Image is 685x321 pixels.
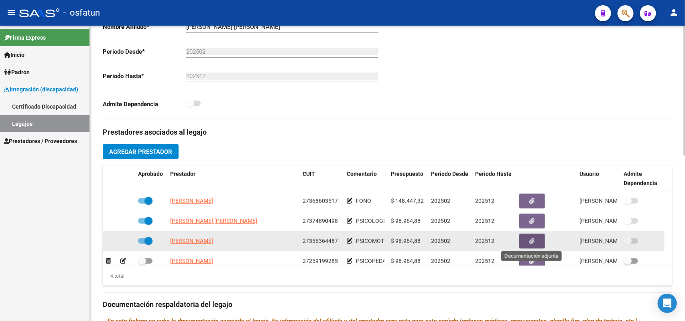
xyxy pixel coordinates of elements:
span: Agregar Prestador [109,148,172,155]
span: [PERSON_NAME] [DATE] [579,218,642,224]
span: [PERSON_NAME] [PERSON_NAME] [170,218,257,224]
span: Integración (discapacidad) [4,85,78,94]
mat-icon: person [669,8,679,17]
span: - osfatun [63,4,100,22]
span: $ 148.447,32 [391,198,424,204]
datatable-header-cell: Aprobado [135,166,167,192]
span: PSICOPEDAGOGIA [356,258,403,264]
span: 202512 [475,198,494,204]
span: 27259199285 [303,258,338,264]
span: 27368603517 [303,198,338,204]
span: Prestador [170,171,195,177]
h3: Prestadores asociados al legajo [103,127,672,138]
span: FONO [356,198,371,204]
span: 202502 [431,198,450,204]
span: Periodo Hasta [475,171,512,177]
datatable-header-cell: Comentario [344,166,388,192]
span: CUIT [303,171,315,177]
span: $ 98.964,88 [391,218,421,224]
datatable-header-cell: CUIT [299,166,344,192]
span: $ 98.964,88 [391,238,421,244]
mat-icon: menu [6,8,16,17]
span: [PERSON_NAME] [DATE] [579,258,642,264]
datatable-header-cell: Admite Dependencia [620,166,665,192]
span: [PERSON_NAME] [DATE] [579,198,642,204]
span: 202502 [431,238,450,244]
span: 202512 [475,238,494,244]
p: Admite Dependencia [103,100,186,109]
div: Open Intercom Messenger [658,294,677,313]
p: Periodo Hasta [103,72,186,81]
span: $ 98.964,88 [391,258,421,264]
datatable-header-cell: Prestador [167,166,299,192]
datatable-header-cell: Presupuesto [388,166,428,192]
span: PSICOMOTRICIDAD [356,238,405,244]
span: 202502 [431,258,450,264]
div: 4 total [103,272,124,281]
datatable-header-cell: Usuario [576,166,620,192]
span: Inicio [4,50,24,59]
h3: Documentación respaldatoria del legajo [103,299,672,310]
span: Usuario [579,171,599,177]
span: Aprobado [138,171,163,177]
p: Periodo Desde [103,47,186,56]
span: Presupuesto [391,171,423,177]
span: Padrón [4,68,30,77]
button: Agregar Prestador [103,144,179,159]
span: [PERSON_NAME] [170,238,213,244]
span: Firma Express [4,33,46,42]
span: Comentario [347,171,377,177]
span: PSICOLOGIA [356,218,388,224]
span: 27356364487 [303,238,338,244]
span: 27374890498 [303,218,338,224]
datatable-header-cell: Periodo Desde [428,166,472,192]
span: [PERSON_NAME] [DATE] [579,238,642,244]
p: Nombre Afiliado [103,22,186,31]
span: Admite Dependencia [624,171,657,186]
span: 202502 [431,218,450,224]
span: 202512 [475,218,494,224]
span: Periodo Desde [431,171,468,177]
span: Prestadores / Proveedores [4,137,77,145]
span: 202512 [475,258,494,264]
span: [PERSON_NAME] [170,258,213,264]
span: [PERSON_NAME] [170,198,213,204]
datatable-header-cell: Periodo Hasta [472,166,516,192]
